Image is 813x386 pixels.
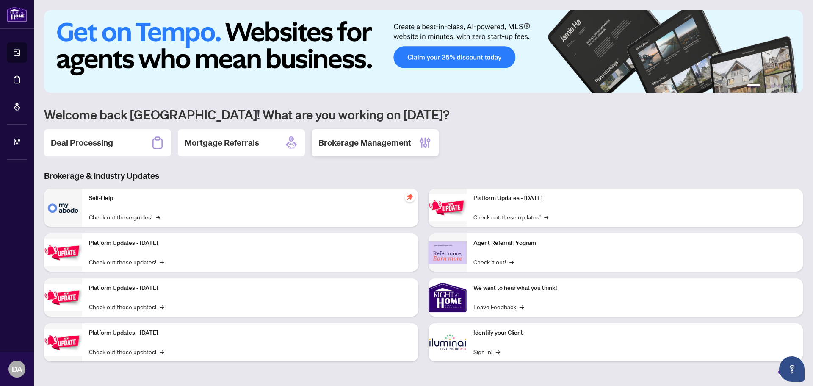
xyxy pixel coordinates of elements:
[44,329,82,356] img: Platform Updates - July 8, 2025
[520,302,524,311] span: →
[473,283,796,293] p: We want to hear what you think!
[429,323,467,361] img: Identify your Client
[7,6,27,22] img: logo
[473,212,548,222] a: Check out these updates!→
[764,84,767,88] button: 2
[429,241,467,264] img: Agent Referral Program
[185,137,259,149] h2: Mortgage Referrals
[473,194,796,203] p: Platform Updates - [DATE]
[44,106,803,122] h1: Welcome back [GEOGRAPHIC_DATA]! What are you working on [DATE]?
[473,347,500,356] a: Sign In!→
[791,84,794,88] button: 6
[89,212,160,222] a: Check out these guides!→
[51,137,113,149] h2: Deal Processing
[777,84,781,88] button: 4
[496,347,500,356] span: →
[473,257,514,267] a: Check it out!→
[89,283,412,293] p: Platform Updates - [DATE]
[160,257,164,267] span: →
[429,194,467,221] img: Platform Updates - June 23, 2025
[89,257,164,267] a: Check out these updates!→
[509,257,514,267] span: →
[544,212,548,222] span: →
[89,328,412,338] p: Platform Updates - [DATE]
[44,189,82,227] img: Self-Help
[473,328,796,338] p: Identify your Client
[44,10,803,93] img: Slide 0
[160,302,164,311] span: →
[89,239,412,248] p: Platform Updates - [DATE]
[160,347,164,356] span: →
[771,84,774,88] button: 3
[779,356,805,382] button: Open asap
[784,84,788,88] button: 5
[89,194,412,203] p: Self-Help
[89,302,164,311] a: Check out these updates!→
[44,239,82,266] img: Platform Updates - September 16, 2025
[156,212,160,222] span: →
[12,363,22,375] span: DA
[473,302,524,311] a: Leave Feedback→
[318,137,411,149] h2: Brokerage Management
[44,284,82,311] img: Platform Updates - July 21, 2025
[473,239,796,248] p: Agent Referral Program
[429,278,467,317] img: We want to hear what you think!
[44,170,803,182] h3: Brokerage & Industry Updates
[89,347,164,356] a: Check out these updates!→
[405,192,415,202] span: pushpin
[747,84,760,88] button: 1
